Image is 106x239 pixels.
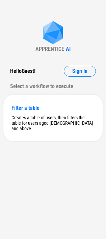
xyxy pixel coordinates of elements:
[66,46,71,52] div: AI
[39,21,67,46] img: Apprentice AI
[10,66,35,77] div: Hello Guest !
[64,66,96,77] button: Sign In
[11,105,95,111] div: Filter a table
[11,115,95,131] div: Creates a table of users, then filters the table for users aged [DEMOGRAPHIC_DATA] and above
[35,46,64,52] div: APPRENTICE
[72,68,87,74] span: Sign In
[10,81,96,92] div: Select a workflow to execute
